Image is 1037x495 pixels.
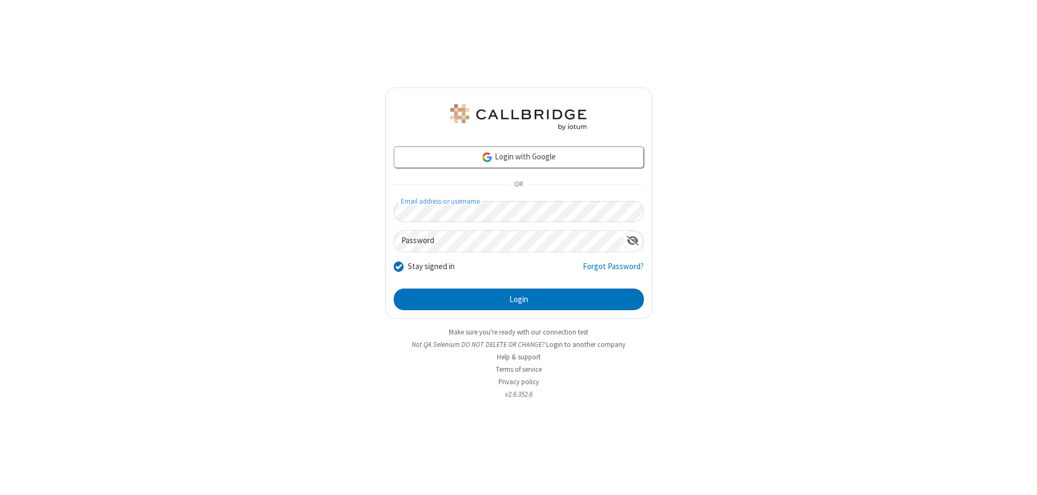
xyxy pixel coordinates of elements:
a: Forgot Password? [583,260,644,281]
a: Login with Google [394,146,644,168]
li: v2.6.352.6 [385,389,652,399]
a: Make sure you're ready with our connection test [449,327,588,337]
a: Privacy policy [499,377,539,386]
button: Login to another company [546,339,625,350]
li: Not QA Selenium DO NOT DELETE OR CHANGE? [385,339,652,350]
input: Password [394,231,622,252]
img: QA Selenium DO NOT DELETE OR CHANGE [448,104,589,130]
a: Help & support [497,352,541,362]
label: Stay signed in [408,260,455,273]
img: google-icon.png [481,151,493,163]
input: Email address or username [394,201,644,222]
a: Terms of service [496,365,542,374]
button: Login [394,289,644,310]
span: OR [510,177,527,192]
div: Show password [622,231,643,251]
